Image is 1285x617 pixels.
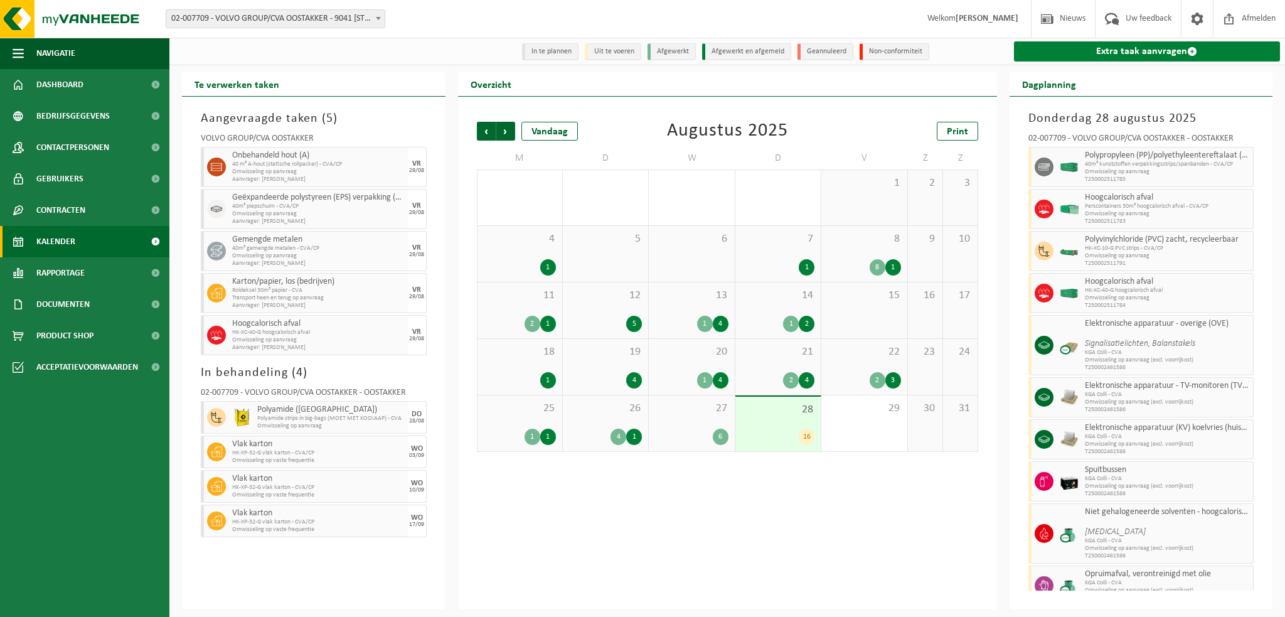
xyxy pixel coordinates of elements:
span: Vlak karton [232,439,405,449]
span: T250002511791 [1085,260,1250,267]
span: Omwisseling op aanvraag [1085,168,1250,176]
div: 28/08 [409,418,424,424]
span: 40m³ piepschuim - CVA/CP [232,203,405,210]
div: 2 [799,316,814,332]
span: 4 [484,232,556,246]
span: 5 [569,232,642,246]
li: Non-conformiteit [860,43,929,60]
span: Elektronische apparatuur - overige (OVE) [1085,319,1250,329]
span: 17 [949,289,971,303]
span: Spuitbussen [1085,465,1250,475]
img: LP-PA-00000-WDN-11 [1060,388,1079,407]
div: Vandaag [521,122,578,141]
div: 4 [626,372,642,389]
span: Hoogcalorisch afval [1085,277,1250,287]
div: WO [411,445,423,453]
span: KGA Colli - CVA [1085,433,1250,441]
div: 1 [540,316,556,332]
span: T250002511783 [1085,218,1250,225]
span: 40m³ kunststoffen verpakkingsstrips/spanbanden - CVA/CP [1085,161,1250,168]
div: DO [412,410,422,418]
span: Aanvrager: [PERSON_NAME] [232,344,405,351]
img: PB-CU [1060,336,1079,355]
div: 1 [697,372,713,389]
img: LP-BB-01000-PPR-11 [232,408,251,427]
img: LP-PA-00000-WDN-11 [1060,430,1079,449]
span: 2 [914,176,936,190]
div: VOLVO GROUP/CVA OOSTAKKER [201,134,427,147]
td: D [563,147,649,169]
div: Augustus 2025 [667,122,788,141]
span: Elektronische apparatuur - TV-monitoren (TVM) [1085,381,1250,391]
span: Navigatie [36,38,75,69]
li: Afgewerkt en afgemeld [702,43,791,60]
span: Volgende [496,122,515,141]
span: Elektronische apparatuur (KV) koelvries (huishoudelijk) [1085,423,1250,433]
div: 29/08 [409,210,424,216]
span: Acceptatievoorwaarden [36,351,138,383]
li: Afgewerkt [648,43,696,60]
span: 02-007709 - VOLVO GROUP/CVA OOSTAKKER - 9041 OOSTAKKER, SMALLEHEERWEG 31 [166,9,385,28]
a: Print [937,122,978,141]
div: 10/09 [409,487,424,493]
div: 02-007709 - VOLVO GROUP/CVA OOSTAKKER - OOSTAKKER [1028,134,1254,147]
img: HK-XC-10-GN-00 [1060,247,1079,256]
h3: Donderdag 28 augustus 2025 [1028,109,1254,128]
i: Signalisatielichten, Balanstakels [1085,339,1195,348]
div: 02-007709 - VOLVO GROUP/CVA OOSTAKKER - OOSTAKKER [201,389,427,401]
div: VR [412,202,421,210]
div: 4 [713,372,728,389]
td: M [477,147,563,169]
span: Omwisseling op aanvraag (excl. voorrijkost) [1085,399,1250,406]
img: HK-XC-40-GN-00 [1060,289,1079,298]
span: HK-XP-32-G vlak karton - CVA/CP [232,449,405,457]
span: 13 [655,289,728,303]
img: PB-OT-0200-CU [1060,576,1079,595]
span: Omwisseling op aanvraag (excl. voorrijkost) [1085,357,1250,364]
div: VR [412,286,421,294]
span: 31 [949,402,971,416]
span: Vlak karton [232,474,405,484]
span: Polypropyleen (PP)/polyethyleentereftalaat (PET) spanbanden [1085,151,1250,161]
div: 1 [799,259,814,276]
div: 29/08 [409,336,424,342]
span: Vorige [477,122,496,141]
div: 6 [713,429,728,445]
span: 14 [742,289,814,303]
span: HK-XC-40-G hoogcalorisch afval [1085,287,1250,294]
h3: In behandeling ( ) [201,363,427,382]
span: Polyamide ([GEOGRAPHIC_DATA]) [257,405,405,415]
span: Opruimafval, verontreinigd met olie [1085,569,1250,579]
span: Gemengde metalen [232,235,405,245]
div: 4 [713,316,728,332]
span: Kalender [36,226,75,257]
span: T250002461586 [1085,364,1250,372]
div: 29/08 [409,168,424,174]
span: Omwisseling op aanvraag [1085,294,1250,302]
div: VR [412,244,421,252]
span: 27 [655,402,728,416]
span: Onbehandeld hout (A) [232,151,405,161]
div: 2 [870,372,885,389]
span: Contactpersonen [36,132,109,163]
div: VR [412,160,421,168]
td: Z [908,147,943,169]
span: Dashboard [36,69,83,100]
span: 26 [569,402,642,416]
div: 1 [783,316,799,332]
span: 40 m³ A-hout (statische rollpacker) - CVA/CP [232,161,405,168]
span: HK-XC-40-G hoogcalorisch afval [232,329,405,336]
span: Documenten [36,289,90,320]
h2: Overzicht [458,72,524,96]
span: Geëxpandeerde polystyreen (EPS) verpakking (< 1 m² per stuk), recycleerbaar [232,193,405,203]
li: In te plannen [522,43,579,60]
img: HK-XC-40-GN-00 [1060,163,1079,172]
span: Product Shop [36,320,93,351]
span: KGA Colli - CVA [1085,391,1250,399]
span: 8 [828,232,900,246]
span: HK-XC-10-G PVC strips - CVA/CP [1085,245,1250,252]
img: PB-LB-0680-HPE-BK-11 [1060,472,1079,491]
a: Extra taak aanvragen [1014,41,1281,62]
span: 19 [569,345,642,359]
span: Omwisseling op aanvraag [232,252,405,260]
